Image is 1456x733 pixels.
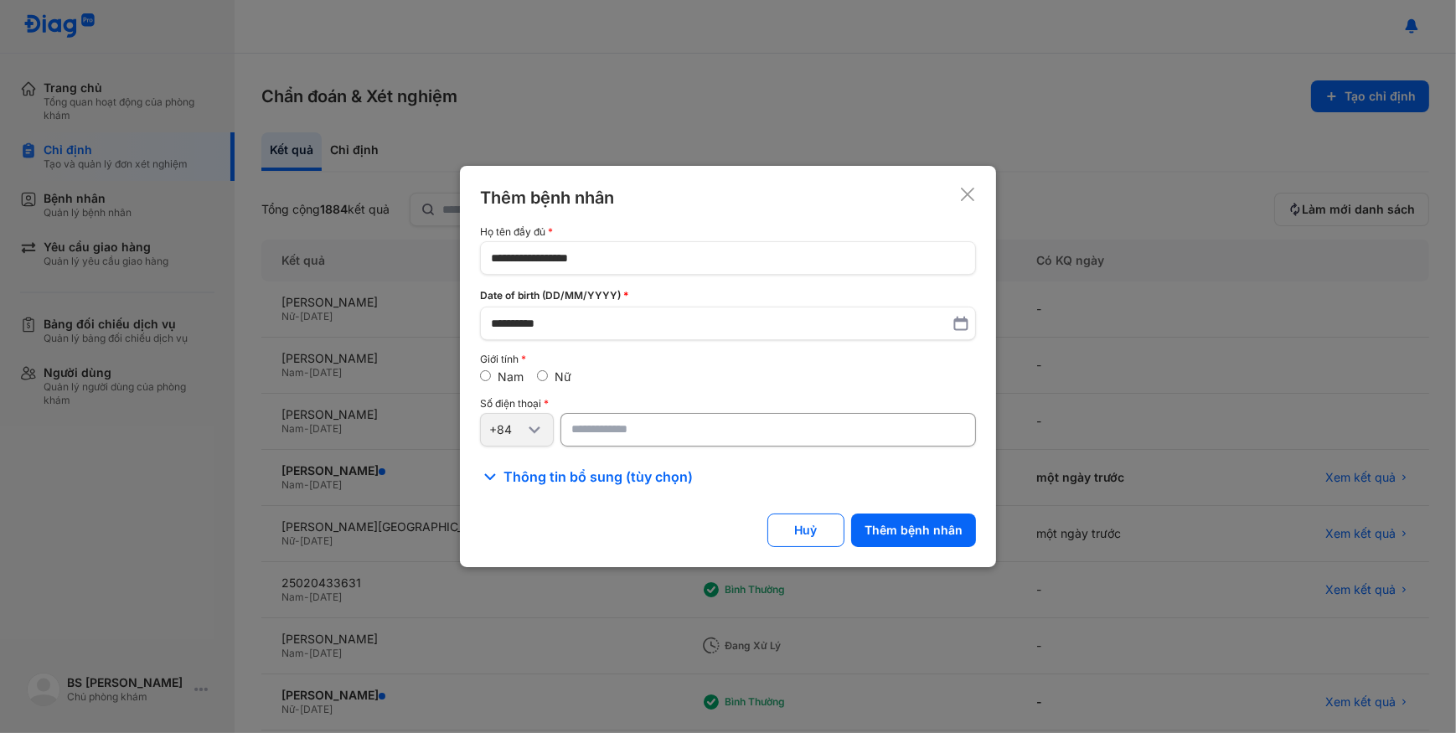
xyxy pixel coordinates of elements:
[555,369,571,384] label: Nữ
[480,288,976,303] div: Date of birth (DD/MM/YYYY)
[767,514,844,547] button: Huỷ
[480,186,614,209] div: Thêm bệnh nhân
[851,514,976,547] button: Thêm bệnh nhân
[489,422,524,437] div: +84
[503,467,693,487] span: Thông tin bổ sung (tùy chọn)
[480,226,976,238] div: Họ tên đầy đủ
[480,398,976,410] div: Số điện thoại
[480,354,976,365] div: Giới tính
[498,369,524,384] label: Nam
